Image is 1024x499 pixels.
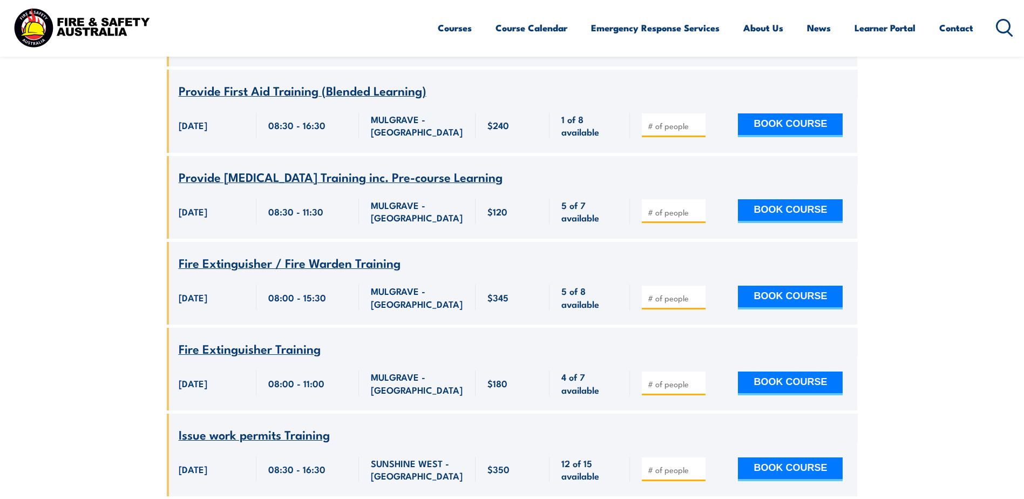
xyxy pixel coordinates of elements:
[487,291,508,304] span: $345
[738,286,843,309] button: BOOK COURSE
[268,291,326,304] span: 08:00 - 15:30
[561,370,618,396] span: 4 of 7 available
[487,377,507,389] span: $180
[487,463,510,475] span: $350
[438,14,472,42] a: Courses
[179,339,321,358] span: Fire Extinguisher Training
[371,113,464,138] span: MULGRAVE - [GEOGRAPHIC_DATA]
[743,14,783,42] a: About Us
[268,205,323,218] span: 08:30 - 11:30
[179,171,503,184] a: Provide [MEDICAL_DATA] Training inc. Pre-course Learning
[807,14,831,42] a: News
[268,377,324,389] span: 08:00 - 11:00
[268,119,325,131] span: 08:30 - 16:30
[561,285,618,310] span: 5 of 8 available
[179,205,207,218] span: [DATE]
[179,257,401,270] a: Fire Extinguisher / Fire Warden Training
[179,425,330,443] span: Issue work permits Training
[648,293,702,304] input: # of people
[939,14,973,42] a: Contact
[648,120,702,131] input: # of people
[561,199,618,224] span: 5 of 7 available
[179,291,207,304] span: [DATE]
[371,285,464,310] span: MULGRAVE - [GEOGRAPHIC_DATA]
[738,372,843,395] button: BOOK COURSE
[179,377,207,389] span: [DATE]
[371,370,464,396] span: MULGRAVE - [GEOGRAPHIC_DATA]
[738,457,843,481] button: BOOK COURSE
[179,463,207,475] span: [DATE]
[648,464,702,475] input: # of people
[179,428,330,442] a: Issue work permits Training
[648,207,702,218] input: # of people
[591,14,720,42] a: Emergency Response Services
[268,463,325,475] span: 08:30 - 16:30
[371,199,464,224] span: MULGRAVE - [GEOGRAPHIC_DATA]
[738,113,843,137] button: BOOK COURSE
[179,342,321,356] a: Fire Extinguisher Training
[487,119,509,131] span: $240
[179,84,426,98] a: Provide First Aid Training (Blended Learning)
[371,457,464,482] span: SUNSHINE WEST - [GEOGRAPHIC_DATA]
[561,457,618,482] span: 12 of 15 available
[487,205,507,218] span: $120
[179,167,503,186] span: Provide [MEDICAL_DATA] Training inc. Pre-course Learning
[179,253,401,272] span: Fire Extinguisher / Fire Warden Training
[179,81,426,99] span: Provide First Aid Training (Blended Learning)
[496,14,567,42] a: Course Calendar
[738,199,843,223] button: BOOK COURSE
[855,14,916,42] a: Learner Portal
[179,119,207,131] span: [DATE]
[561,113,618,138] span: 1 of 8 available
[648,379,702,389] input: # of people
